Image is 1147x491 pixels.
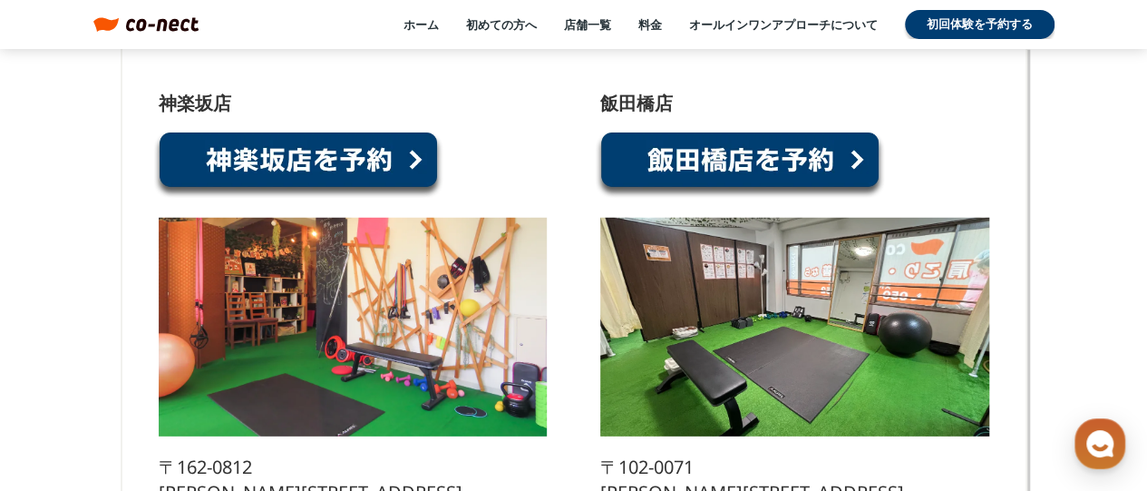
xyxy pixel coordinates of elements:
[689,16,878,33] a: オールインワンアプローチについて
[234,340,348,386] a: 設定
[280,368,302,382] span: 設定
[466,16,537,33] a: 初めての方へ
[564,16,611,33] a: 店舗一覧
[159,94,231,113] p: 神楽坂店
[905,10,1055,39] a: 初回体験を予約する
[600,94,673,113] p: 飯田橋店
[120,340,234,386] a: チャット
[5,340,120,386] a: ホーム
[46,368,79,382] span: ホーム
[403,16,439,33] a: ホーム
[155,368,199,383] span: チャット
[638,16,662,33] a: 料金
